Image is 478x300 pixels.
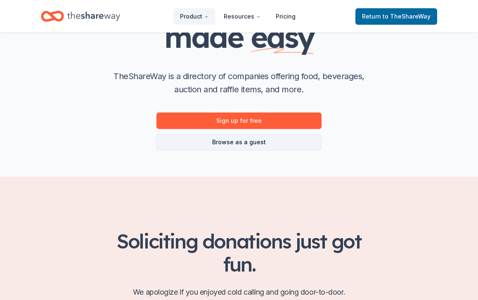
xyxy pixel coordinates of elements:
[156,112,322,129] a: Sign up for free
[107,230,371,276] h2: Soliciting donations just got fun.
[251,18,314,55] span: easy
[41,7,120,26] a: Home
[173,7,302,26] nav: Main
[107,286,371,299] p: We apologize if you enjoyed cold calling and going door-to-door.
[269,8,302,25] a: Pricing
[217,8,267,25] button: Resources
[355,8,437,25] a: Returnto TheShareWay
[107,70,371,96] p: TheShareWay is a directory of companies offering food, beverages, auction and raffle items, and m...
[156,134,322,150] a: Browse as a guest
[362,12,431,21] span: Return
[383,13,431,20] span: to TheShareWay
[173,8,215,25] button: Product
